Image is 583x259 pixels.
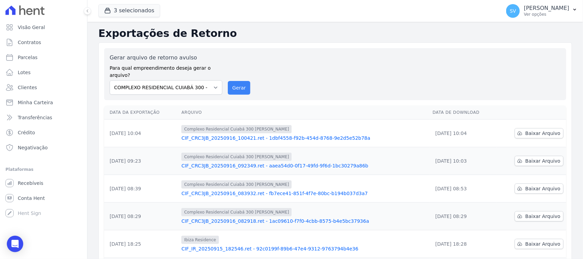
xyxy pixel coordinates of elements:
td: [DATE] 09:23 [104,147,179,175]
span: Complexo Residencial Cuiabá 300 [PERSON_NAME] [181,153,292,161]
a: CIF_IR_20250915_182546.ret - 92c0199f-89b6-47e4-9312-9763794b4e36 [181,245,427,252]
a: CIF_CRC3JB_20250916_082918.ret - 1ac09610-f7f0-4cbb-8575-b4e5bc37936a [181,218,427,224]
td: [DATE] 08:29 [430,203,497,230]
td: [DATE] 08:29 [104,203,179,230]
td: [DATE] 10:04 [104,120,179,147]
td: [DATE] 18:25 [104,230,179,258]
a: Conta Hent [3,191,84,205]
span: Baixar Arquivo [525,158,560,164]
span: Complexo Residencial Cuiabá 300 [PERSON_NAME] [181,208,292,216]
p: Ver opções [524,12,569,17]
span: Ibiza Residence [181,236,219,244]
a: Baixar Arquivo [515,183,564,194]
span: Baixar Arquivo [525,213,560,220]
a: Baixar Arquivo [515,156,564,166]
a: CIF_CRC3JB_20250916_083932.ret - fb7ece41-851f-4f7e-80bc-b194b037d3a7 [181,190,427,197]
span: Baixar Arquivo [525,241,560,247]
a: CIF_CRC3JB_20250916_100421.ret - 1dbf4558-f92b-454d-8768-9e2d5e52b78a [181,135,427,141]
a: Transferências [3,111,84,124]
span: Minha Carteira [18,99,53,106]
td: [DATE] 08:39 [104,175,179,203]
a: Crédito [3,126,84,139]
span: Baixar Arquivo [525,130,560,137]
span: Conta Hent [18,195,45,202]
span: Complexo Residencial Cuiabá 300 [PERSON_NAME] [181,180,292,189]
a: Minha Carteira [3,96,84,109]
button: 3 selecionados [98,4,160,17]
span: SV [510,9,516,13]
span: Negativação [18,144,48,151]
span: Transferências [18,114,52,121]
td: [DATE] 08:53 [430,175,497,203]
td: [DATE] 18:28 [430,230,497,258]
a: Baixar Arquivo [515,211,564,221]
span: Recebíveis [18,180,43,187]
a: Contratos [3,36,84,49]
button: Gerar [228,81,250,95]
span: Complexo Residencial Cuiabá 300 [PERSON_NAME] [181,125,292,133]
label: Para qual empreendimento deseja gerar o arquivo? [110,62,222,79]
a: CIF_CRC3JB_20250916_092349.ret - aaea54d0-0f17-49fd-9f6d-1bc30279a86b [181,162,427,169]
div: Open Intercom Messenger [7,236,23,252]
span: Parcelas [18,54,38,61]
td: [DATE] 10:03 [430,147,497,175]
th: Data de Download [430,106,497,120]
span: Visão Geral [18,24,45,31]
th: Data da Exportação [104,106,179,120]
a: Recebíveis [3,176,84,190]
span: Baixar Arquivo [525,185,560,192]
span: Contratos [18,39,41,46]
a: Lotes [3,66,84,79]
td: [DATE] 10:04 [430,120,497,147]
a: Visão Geral [3,21,84,34]
p: [PERSON_NAME] [524,5,569,12]
span: Lotes [18,69,31,76]
span: Crédito [18,129,35,136]
a: Clientes [3,81,84,94]
div: Plataformas [5,165,82,174]
h2: Exportações de Retorno [98,27,572,40]
a: Negativação [3,141,84,154]
label: Gerar arquivo de retorno avulso [110,54,222,62]
a: Parcelas [3,51,84,64]
th: Arquivo [179,106,430,120]
a: Baixar Arquivo [515,239,564,249]
span: Clientes [18,84,37,91]
button: SV [PERSON_NAME] Ver opções [501,1,583,21]
a: Baixar Arquivo [515,128,564,138]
